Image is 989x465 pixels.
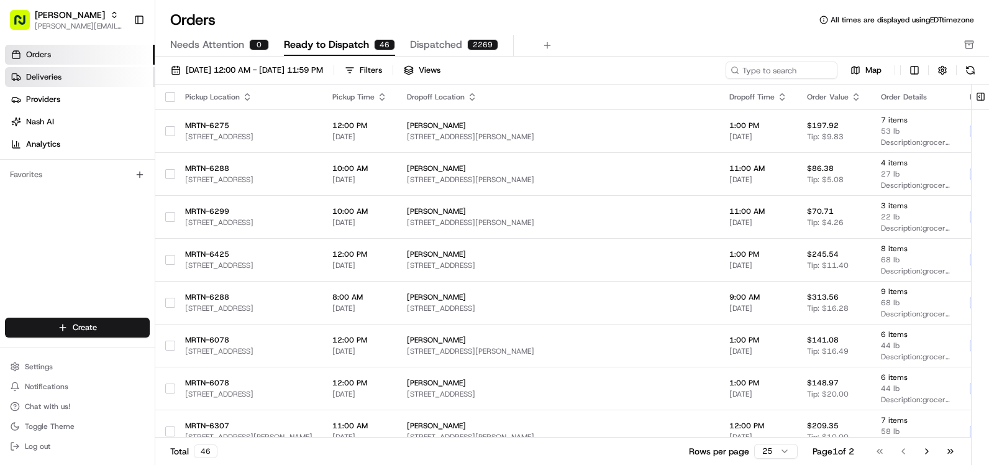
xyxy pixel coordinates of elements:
[881,201,950,211] span: 3 items
[729,175,787,185] span: [DATE]
[124,211,150,220] span: Pylon
[881,372,950,382] span: 6 items
[12,119,35,141] img: 1736555255976-a54dd68f-1ca7-489b-9aae-adbdc363a1c4
[185,175,312,185] span: [STREET_ADDRESS]
[467,39,498,50] div: 2269
[407,378,709,388] span: [PERSON_NAME]
[419,65,440,76] span: Views
[962,62,979,79] button: Refresh
[842,63,890,78] button: Map
[170,37,244,52] span: Needs Attention
[186,65,323,76] span: [DATE] 12:00 AM - [DATE] 11:59 PM
[26,116,54,127] span: Nash AI
[26,94,60,105] span: Providers
[729,92,787,102] div: Dropoff Time
[881,341,950,351] span: 44 lb
[332,260,387,270] span: [DATE]
[881,287,950,297] span: 9 items
[807,218,844,228] span: Tip: $4.26
[729,421,787,431] span: 12:00 PM
[25,362,53,372] span: Settings
[865,65,882,76] span: Map
[332,303,387,313] span: [DATE]
[185,335,312,345] span: MRTN-6078
[5,165,150,185] div: Favorites
[881,212,950,222] span: 22 lb
[807,260,849,270] span: Tip: $11.40
[185,389,312,399] span: [STREET_ADDRESS]
[407,303,709,313] span: [STREET_ADDRESS]
[881,426,950,436] span: 58 lb
[7,175,100,198] a: 📗Knowledge Base
[332,218,387,228] span: [DATE]
[185,432,312,442] span: [STREET_ADDRESS][PERSON_NAME]
[332,163,387,173] span: 10:00 AM
[881,329,950,339] span: 6 items
[729,121,787,131] span: 1:00 PM
[807,132,844,142] span: Tip: $9.83
[807,378,839,388] span: $148.97
[729,206,787,216] span: 11:00 AM
[5,90,155,109] a: Providers
[25,402,70,412] span: Chat with us!
[185,260,312,270] span: [STREET_ADDRESS]
[332,378,387,388] span: 12:00 PM
[881,395,950,405] span: Description: grocery bags
[807,206,834,216] span: $70.71
[73,322,97,333] span: Create
[5,398,150,415] button: Chat with us!
[881,352,950,362] span: Description: grocery bags
[25,382,68,392] span: Notifications
[5,67,155,87] a: Deliveries
[807,432,849,442] span: Tip: $10.00
[25,421,75,431] span: Toggle Theme
[26,139,60,150] span: Analytics
[407,206,709,216] span: [PERSON_NAME]
[407,335,709,345] span: [PERSON_NAME]
[35,9,105,21] button: [PERSON_NAME]
[807,121,839,131] span: $197.92
[729,218,787,228] span: [DATE]
[398,62,446,79] button: Views
[729,132,787,142] span: [DATE]
[881,309,950,319] span: Description: grocery bags
[407,92,709,102] div: Dropoff Location
[407,421,709,431] span: [PERSON_NAME]
[185,132,312,142] span: [STREET_ADDRESS]
[360,65,382,76] div: Filters
[5,418,150,435] button: Toggle Theme
[407,163,709,173] span: [PERSON_NAME]
[185,421,312,431] span: MRTN-6307
[729,389,787,399] span: [DATE]
[105,182,115,191] div: 💻
[807,249,839,259] span: $245.54
[374,39,395,50] div: 46
[185,346,312,356] span: [STREET_ADDRESS]
[185,121,312,131] span: MRTN-6275
[881,92,950,102] div: Order Details
[332,432,387,442] span: [DATE]
[5,378,150,395] button: Notifications
[729,303,787,313] span: [DATE]
[831,15,974,25] span: All times are displayed using EDT timezone
[881,384,950,394] span: 44 lb
[185,303,312,313] span: [STREET_ADDRESS]
[185,218,312,228] span: [STREET_ADDRESS]
[407,132,709,142] span: [STREET_ADDRESS][PERSON_NAME]
[100,175,204,198] a: 💻API Documentation
[185,92,312,102] div: Pickup Location
[407,121,709,131] span: [PERSON_NAME]
[194,444,217,458] div: 46
[284,37,369,52] span: Ready to Dispatch
[170,10,216,30] h1: Orders
[807,303,849,313] span: Tip: $16.28
[332,206,387,216] span: 10:00 AM
[881,298,950,308] span: 68 lb
[12,12,37,37] img: Nash
[729,163,787,173] span: 11:00 AM
[332,175,387,185] span: [DATE]
[807,421,839,431] span: $209.35
[407,260,709,270] span: [STREET_ADDRESS]
[407,249,709,259] span: [PERSON_NAME]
